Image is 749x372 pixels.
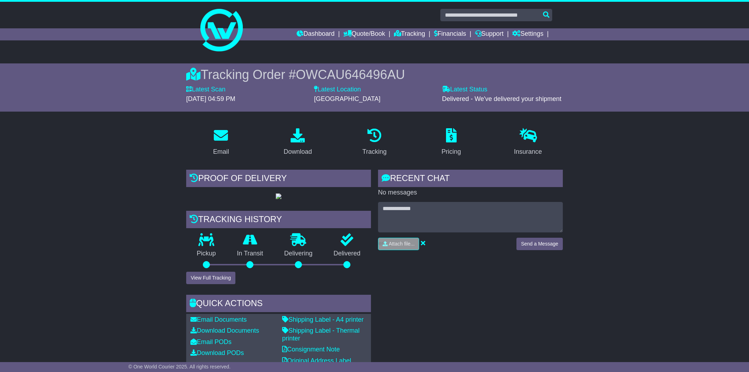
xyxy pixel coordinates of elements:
[186,170,371,189] div: Proof of Delivery
[190,349,244,356] a: Download PODs
[208,126,234,159] a: Email
[190,327,259,334] a: Download Documents
[282,346,340,353] a: Consignment Note
[282,327,360,342] a: Shipping Label - Thermal printer
[475,28,504,40] a: Support
[227,250,274,258] p: In Transit
[378,189,563,197] p: No messages
[441,147,461,157] div: Pricing
[323,250,371,258] p: Delivered
[186,211,371,230] div: Tracking history
[297,28,335,40] a: Dashboard
[276,193,281,199] img: GetPodImage
[442,86,487,94] label: Latest Status
[186,272,235,284] button: View Full Tracking
[394,28,425,40] a: Tracking
[514,147,542,157] div: Insurance
[186,295,371,314] div: Quick Actions
[274,250,323,258] p: Delivering
[296,67,405,82] span: OWCAU646496AU
[516,238,563,250] button: Send a Message
[190,316,247,323] a: Email Documents
[128,364,231,370] span: © One World Courier 2025. All rights reserved.
[282,357,351,364] a: Original Address Label
[314,95,380,102] span: [GEOGRAPHIC_DATA]
[442,95,561,102] span: Delivered - We've delivered your shipment
[186,95,235,102] span: [DATE] 04:59 PM
[282,316,364,323] a: Shipping Label - A4 printer
[434,28,466,40] a: Financials
[378,170,563,189] div: RECENT CHAT
[509,126,547,159] a: Insurance
[190,338,231,345] a: Email PODs
[186,67,563,82] div: Tracking Order #
[437,126,465,159] a: Pricing
[186,250,227,258] p: Pickup
[186,86,225,94] label: Latest Scan
[284,147,312,157] div: Download
[362,147,387,157] div: Tracking
[314,86,361,94] label: Latest Location
[343,28,385,40] a: Quote/Book
[358,126,391,159] a: Tracking
[213,147,229,157] div: Email
[512,28,543,40] a: Settings
[279,126,316,159] a: Download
